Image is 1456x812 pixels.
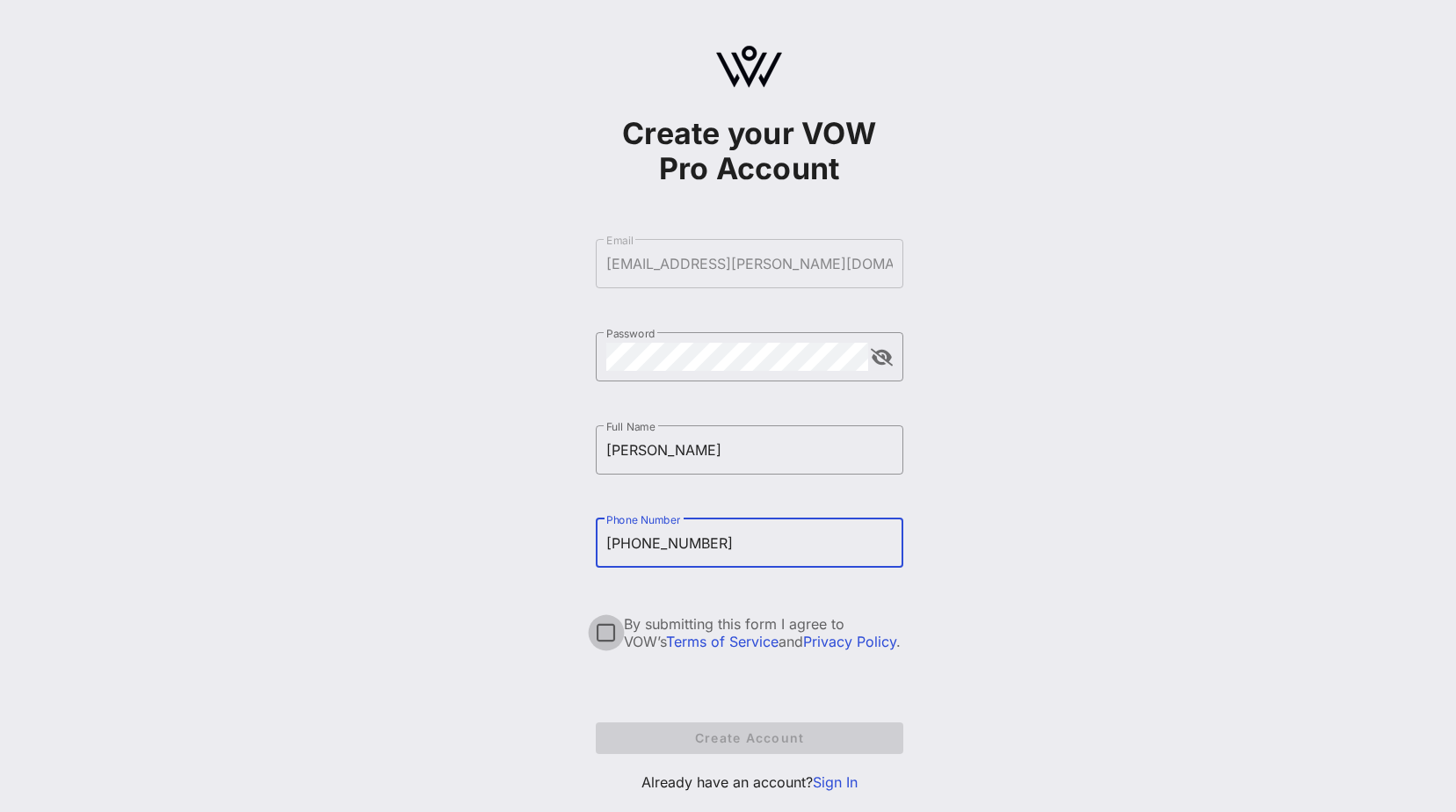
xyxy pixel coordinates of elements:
[606,234,634,247] label: Email
[606,420,656,433] label: Full Name
[716,46,782,88] img: logo.svg
[606,327,656,340] label: Password
[596,116,903,186] h1: Create your VOW Pro Account
[624,615,903,650] div: By submitting this form I agree to VOW’s and .
[666,633,779,650] a: Terms of Service
[606,513,680,526] label: Phone Number
[606,529,893,557] input: Phone Number
[596,772,903,793] p: Already have an account?
[803,633,896,650] a: Privacy Policy
[813,773,858,791] a: Sign In
[871,349,893,366] button: append icon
